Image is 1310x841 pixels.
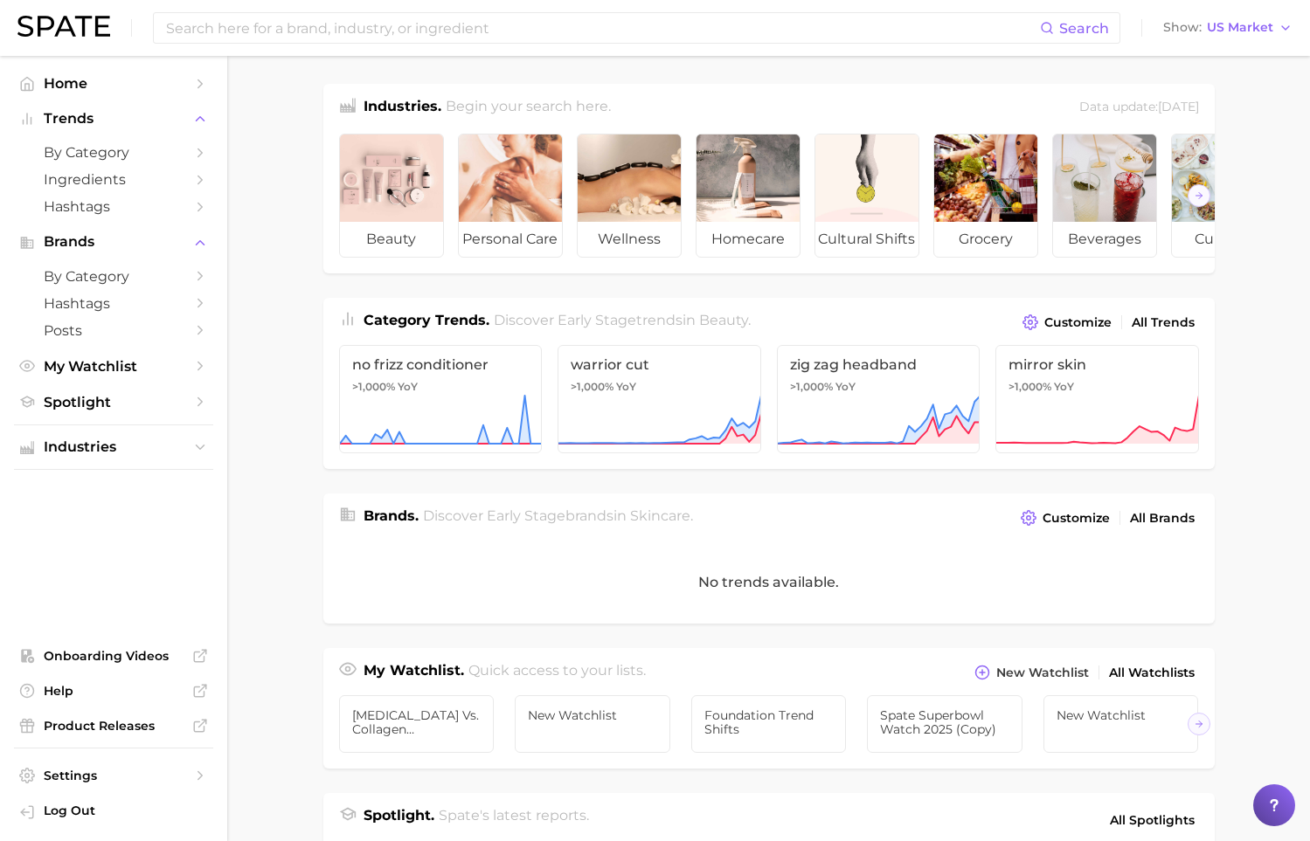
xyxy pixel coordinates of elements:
a: Spate Superbowl Watch 2025 (copy) [867,695,1022,753]
span: All Trends [1132,315,1195,330]
a: Spotlight [14,389,213,416]
a: All Watchlists [1105,661,1199,685]
a: grocery [933,134,1038,258]
span: warrior cut [571,356,748,373]
a: cultural shifts [814,134,919,258]
a: Hashtags [14,290,213,317]
span: US Market [1207,23,1273,32]
span: Hashtags [44,198,184,215]
button: ShowUS Market [1159,17,1297,39]
button: New Watchlist [970,660,1092,685]
span: All Brands [1130,511,1195,526]
span: Onboarding Videos [44,648,184,664]
span: no frizz conditioner [352,356,530,373]
span: homecare [697,222,800,257]
a: All Spotlights [1106,805,1199,835]
span: [MEDICAL_DATA] vs. Collagen Supplements [352,708,482,736]
span: Product Releases [44,718,184,734]
img: SPATE [17,16,110,37]
a: New Watchlist [1043,695,1199,753]
span: beauty [340,222,443,257]
span: Customize [1043,511,1110,526]
a: Settings [14,762,213,789]
span: New Watchlist [1057,708,1186,722]
span: culinary [1172,222,1275,257]
span: New Watchlist [528,708,657,722]
span: Show [1163,23,1202,32]
span: YoY [398,380,418,394]
span: cultural shifts [815,222,918,257]
h1: Spotlight. [364,805,434,835]
a: [MEDICAL_DATA] vs. Collagen Supplements [339,695,495,753]
a: warrior cut>1,000% YoY [558,345,761,453]
span: Discover Early Stage brands in . [423,507,693,524]
div: Data update: [DATE] [1079,96,1199,120]
span: Hashtags [44,295,184,312]
span: Help [44,683,184,699]
span: zig zag headband [790,356,967,373]
div: No trends available. [323,541,1215,624]
span: My Watchlist [44,358,184,375]
a: Onboarding Videos [14,643,213,669]
span: Home [44,75,184,92]
a: My Watchlist [14,353,213,380]
a: zig zag headband>1,000% YoY [777,345,981,453]
span: beauty [699,312,748,328]
span: wellness [578,222,681,257]
a: Foundation Trend Shifts [691,695,847,753]
span: skincare [630,507,690,524]
h2: Spate's latest reports. [439,805,589,835]
a: culinary [1171,134,1276,258]
span: All Watchlists [1109,665,1195,680]
span: Brands [44,234,184,250]
span: Search [1059,20,1109,37]
span: >1,000% [1008,380,1051,393]
span: Spate Superbowl Watch 2025 (copy) [880,708,1009,736]
span: New Watchlist [996,665,1089,680]
a: by Category [14,263,213,290]
button: Customize [1016,506,1113,530]
span: >1,000% [790,380,833,393]
a: New Watchlist [515,695,670,753]
span: Settings [44,768,184,783]
span: YoY [1054,380,1074,394]
a: Product Releases [14,713,213,739]
span: grocery [934,222,1037,257]
button: Industries [14,434,213,460]
a: beverages [1052,134,1157,258]
a: Posts [14,317,213,344]
button: Scroll Right [1188,713,1210,735]
a: All Brands [1126,507,1199,530]
h2: Begin your search here. [446,96,611,120]
span: YoY [616,380,636,394]
h2: Quick access to your lists. [468,660,646,685]
span: Foundation Trend Shifts [704,708,834,736]
span: by Category [44,268,184,285]
h1: Industries. [364,96,441,120]
span: Ingredients [44,171,184,188]
span: YoY [835,380,856,394]
a: Help [14,678,213,704]
button: Customize [1018,310,1115,334]
a: Log out. Currently logged in with e-mail adam@spate.nyc. [14,797,213,827]
input: Search here for a brand, industry, or ingredient [164,13,1040,43]
span: Customize [1044,315,1112,330]
span: Discover Early Stage trends in . [494,312,751,328]
span: >1,000% [571,380,613,393]
span: beverages [1053,222,1156,257]
span: Log Out [44,803,199,818]
span: >1,000% [352,380,395,393]
span: by Category [44,144,184,161]
span: Industries [44,439,184,455]
a: wellness [577,134,682,258]
span: All Spotlights [1110,810,1195,831]
h1: My Watchlist. [364,660,464,685]
span: Trends [44,111,184,127]
a: mirror skin>1,000% YoY [995,345,1199,453]
button: Brands [14,229,213,255]
span: Posts [44,322,184,339]
a: All Trends [1127,311,1199,334]
a: Hashtags [14,193,213,220]
span: mirror skin [1008,356,1186,373]
a: Ingredients [14,166,213,193]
